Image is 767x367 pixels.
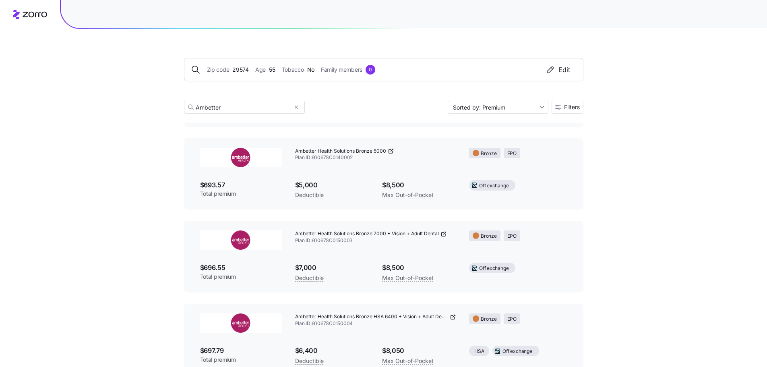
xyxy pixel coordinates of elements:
[295,356,324,366] span: Deductible
[282,65,304,74] span: Tobacco
[382,263,456,273] span: $8,500
[552,101,583,114] button: Filters
[481,315,497,323] span: Bronze
[479,265,509,272] span: Off exchange
[474,348,484,355] span: HSA
[366,65,375,75] div: 0
[200,230,282,250] img: Ambetter
[295,237,457,244] span: Plan ID: 60067SC0150003
[507,232,517,240] span: EPO
[255,65,266,74] span: Age
[481,150,497,158] span: Bronze
[382,356,434,366] span: Max Out-of-Pocket
[307,65,314,74] span: No
[507,315,517,323] span: EPO
[207,65,229,74] span: Zip code
[200,190,282,198] span: Total premium
[539,65,577,75] button: Edit
[382,273,434,283] span: Max Out-of-Pocket
[200,263,282,273] span: $696.55
[502,348,532,355] span: Off exchange
[295,320,457,327] span: Plan ID: 60067SC0150004
[232,65,249,74] span: 29574
[507,150,517,158] span: EPO
[382,190,434,200] span: Max Out-of-Pocket
[546,65,570,75] div: Edit
[295,313,449,320] span: Ambetter Health Solutions Bronze HSA 6400 + Vision + Adult Dental
[295,346,369,356] span: $6,400
[295,180,369,190] span: $5,000
[295,190,324,200] span: Deductible
[200,273,282,281] span: Total premium
[200,148,282,167] img: Ambetter
[200,313,282,333] img: Ambetter
[479,182,509,190] span: Off exchange
[200,180,282,190] span: $693.57
[481,232,497,240] span: Bronze
[200,346,282,356] span: $697.79
[295,148,386,155] span: Ambetter Health Solutions Bronze 5000
[564,104,580,110] span: Filters
[295,273,324,283] span: Deductible
[295,154,457,161] span: Plan ID: 60067SC0140002
[448,101,548,114] input: Sort by
[321,65,362,74] span: Family members
[184,101,305,114] input: Plan ID, carrier etc.
[295,230,439,237] span: Ambetter Health Solutions Bronze 7000 + Vision + Adult Dental
[200,356,282,364] span: Total premium
[382,180,456,190] span: $8,500
[269,65,275,74] span: 55
[295,263,369,273] span: $7,000
[382,346,456,356] span: $8,050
